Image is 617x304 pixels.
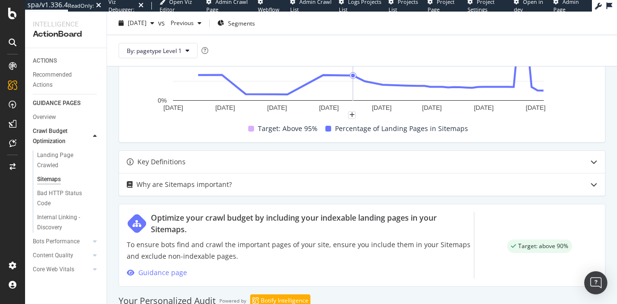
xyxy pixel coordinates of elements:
span: Target: above 90% [518,243,568,249]
div: Open Intercom Messenger [584,271,607,294]
a: Recommended Actions [33,70,100,90]
span: vs [158,18,167,28]
span: By: pagetype Level 1 [127,46,182,54]
div: plus [348,111,356,119]
div: Optimize your crawl budget by including your indexable landing pages in your Sitemaps. [151,212,474,235]
div: Why are Sitemaps important? [136,179,232,190]
div: Landing Page Crawled [37,150,91,171]
div: Key Definitions [137,156,186,168]
a: Core Web Vitals [33,264,90,275]
div: ActionBoard [33,29,99,40]
div: success label [507,239,572,253]
button: Segments [214,15,259,31]
text: [DATE] [267,104,287,111]
text: [DATE] [372,104,391,111]
div: Bots Performance [33,237,80,247]
div: ACTIONS [33,56,57,66]
p: To ensure bots find and crawl the important pages of your site, ensure you include them in your S... [127,239,474,262]
svg: A chart. [127,19,590,115]
text: [DATE] [422,104,442,111]
span: Webflow [258,6,280,13]
a: Landing Page Crawled [37,150,100,171]
a: ACTIONS [33,56,100,66]
span: Previous [167,19,194,27]
span: Segments [228,19,255,27]
a: Guidance page [127,268,187,277]
div: ReadOnly: [68,2,94,10]
a: GUIDANCE PAGES [33,98,100,108]
div: Core Web Vitals [33,264,74,275]
text: [DATE] [319,104,339,111]
div: GUIDANCE PAGES [33,98,80,108]
text: [DATE] [526,104,546,111]
text: 0% [158,97,167,104]
div: Bad HTTP Status Code [37,188,91,209]
a: Bad HTTP Status Code [37,188,100,209]
span: Percentage of Landing Pages in Sitemaps [335,123,468,134]
a: Internal Linking - Discovery [37,212,100,233]
a: Crawl Budget Optimization [33,126,90,146]
button: Previous [167,15,205,31]
div: Internal Linking - Discovery [37,212,92,233]
div: Intelligence [33,19,99,29]
div: Crawl Budget Optimization [33,126,83,146]
a: Sitemaps [37,174,100,185]
span: 2025 Aug. 17th [128,19,147,27]
a: Bots Performance [33,237,90,247]
button: By: pagetype Level 1 [119,43,198,58]
div: Content Quality [33,251,73,261]
button: [DATE] [115,15,158,31]
text: [DATE] [215,104,235,111]
div: Guidance page [138,267,187,278]
span: Target: Above 95% [258,123,318,134]
text: [DATE] [474,104,494,111]
div: Overview [33,112,56,122]
div: Recommended Actions [33,70,91,90]
a: Content Quality [33,251,90,261]
div: Sitemaps [37,174,61,185]
text: [DATE] [163,104,183,111]
a: Overview [33,112,100,122]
